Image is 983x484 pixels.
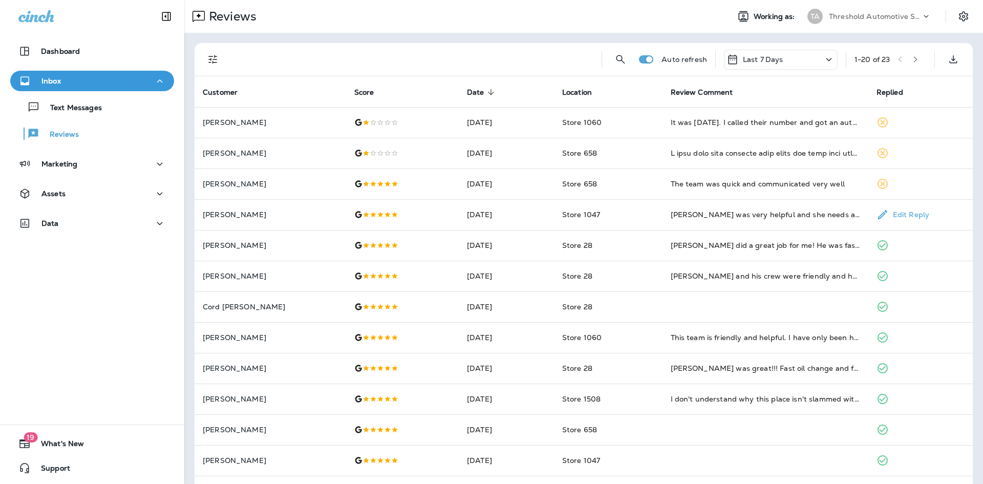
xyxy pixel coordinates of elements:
[39,130,79,140] p: Reviews
[41,47,80,55] p: Dashboard
[24,432,37,443] span: 19
[467,88,484,97] span: Date
[31,464,70,476] span: Support
[203,272,338,280] p: [PERSON_NAME]
[459,261,554,291] td: [DATE]
[459,445,554,476] td: [DATE]
[671,148,860,158] div: I have used this location many times and feel like they do a good job except now I found my cabin...
[10,96,174,118] button: Text Messages
[562,302,592,311] span: Store 28
[10,183,174,204] button: Assets
[203,49,223,70] button: Filters
[743,55,783,64] p: Last 7 Days
[459,291,554,322] td: [DATE]
[203,211,338,219] p: [PERSON_NAME]
[467,88,498,97] span: Date
[562,210,600,219] span: Store 1047
[671,117,860,128] div: It was Labor Day. I called their number and got an automated receptionist. I asked the receptioni...
[203,241,338,249] p: [PERSON_NAME]
[152,6,181,27] button: Collapse Sidebar
[459,384,554,414] td: [DATE]
[562,118,602,127] span: Store 1060
[807,9,823,24] div: TA
[562,333,602,342] span: Store 1060
[671,240,860,250] div: Jared did a great job for me! He was fast, informative and nice. Thanks!
[203,149,338,157] p: [PERSON_NAME]
[205,9,257,24] p: Reviews
[671,271,860,281] div: Danny and his crew were friendly and honest with what my car needed. Oil change was quick and mad...
[562,364,592,373] span: Store 28
[203,426,338,434] p: [PERSON_NAME]
[40,103,102,113] p: Text Messages
[459,107,554,138] td: [DATE]
[41,190,66,198] p: Assets
[203,395,338,403] p: [PERSON_NAME]
[459,414,554,445] td: [DATE]
[854,55,890,64] div: 1 - 20 of 23
[671,88,746,97] span: Review Comment
[671,179,860,189] div: The team was quick and communicated very well
[10,154,174,174] button: Marketing
[41,160,77,168] p: Marketing
[877,88,916,97] span: Replied
[10,458,174,478] button: Support
[562,425,597,434] span: Store 658
[10,41,174,61] button: Dashboard
[562,179,597,188] span: Store 658
[459,322,554,353] td: [DATE]
[203,333,338,342] p: [PERSON_NAME]
[41,77,61,85] p: Inbox
[459,138,554,169] td: [DATE]
[203,88,238,97] span: Customer
[610,49,631,70] button: Search Reviews
[954,7,973,26] button: Settings
[41,219,59,227] p: Data
[562,456,600,465] span: Store 1047
[10,433,174,454] button: 19What's New
[562,149,597,158] span: Store 658
[943,49,964,70] button: Export as CSV
[203,456,338,465] p: [PERSON_NAME]
[203,118,338,127] p: [PERSON_NAME]
[671,363,860,373] div: Jared was great!!! Fast oil change and friendly service!
[31,439,84,452] span: What's New
[754,12,797,21] span: Working as:
[562,271,592,281] span: Store 28
[829,12,921,20] p: Threshold Automotive Service dba Grease Monkey
[562,88,592,97] span: Location
[203,180,338,188] p: [PERSON_NAME]
[459,199,554,230] td: [DATE]
[671,88,733,97] span: Review Comment
[459,353,554,384] td: [DATE]
[661,55,707,64] p: Auto refresh
[459,230,554,261] td: [DATE]
[203,364,338,372] p: [PERSON_NAME]
[671,332,860,343] div: This team is friendly and helpful. I have only been here twice but they have been amazing each ti...
[10,71,174,91] button: Inbox
[459,169,554,199] td: [DATE]
[354,88,388,97] span: Score
[562,241,592,250] span: Store 28
[889,211,929,219] p: Edit Reply
[671,209,860,220] div: Brittney was very helpful and she needs a raise!!
[562,394,601,404] span: Store 1508
[671,394,860,404] div: I don't understand why this place isn't slammed with cars everyday! The service is top tier, the ...
[562,88,605,97] span: Location
[10,123,174,144] button: Reviews
[10,213,174,234] button: Data
[354,88,374,97] span: Score
[203,88,251,97] span: Customer
[203,303,338,311] p: Cord [PERSON_NAME]
[877,88,903,97] span: Replied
